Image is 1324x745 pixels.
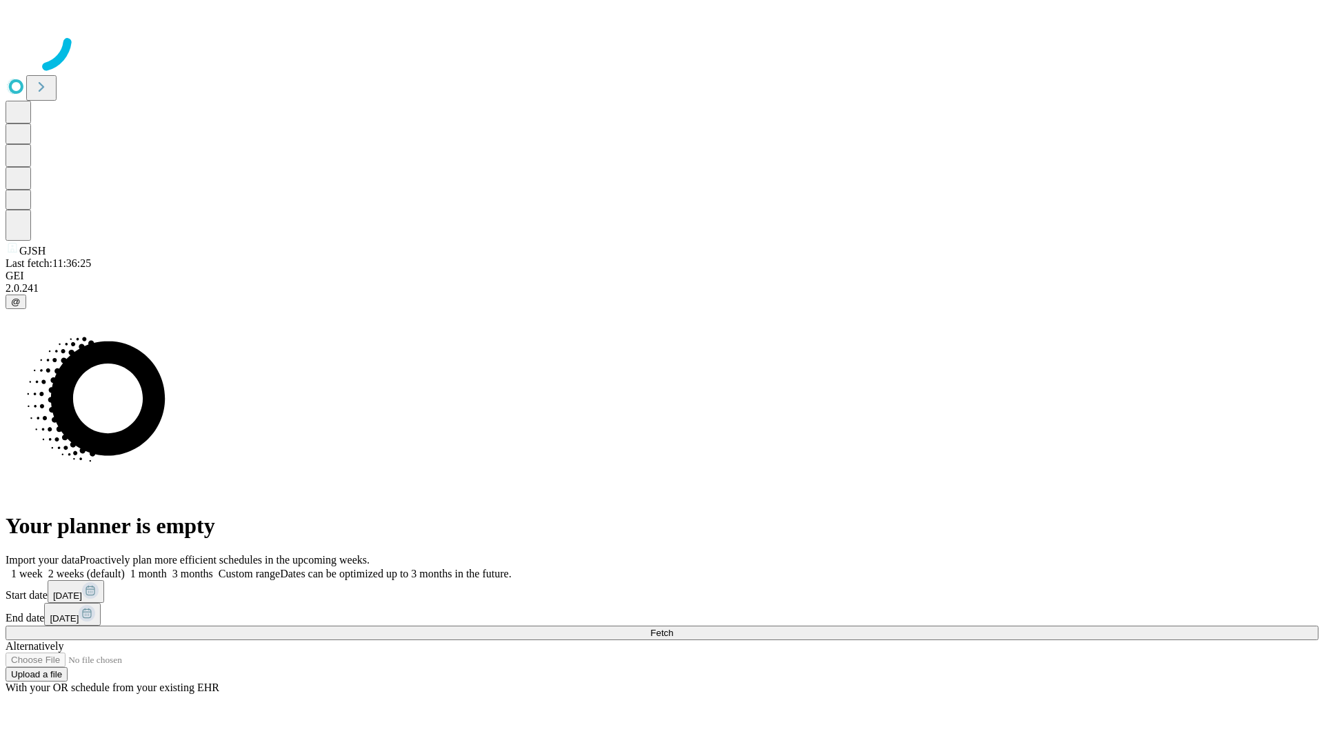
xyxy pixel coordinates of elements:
[11,568,43,579] span: 1 week
[6,640,63,652] span: Alternatively
[6,295,26,309] button: @
[130,568,167,579] span: 1 month
[44,603,101,626] button: [DATE]
[6,626,1318,640] button: Fetch
[6,603,1318,626] div: End date
[48,580,104,603] button: [DATE]
[6,667,68,682] button: Upload a file
[6,682,219,693] span: With your OR schedule from your existing EHR
[650,628,673,638] span: Fetch
[80,554,370,566] span: Proactively plan more efficient schedules in the upcoming weeks.
[50,613,79,624] span: [DATE]
[6,257,91,269] span: Last fetch: 11:36:25
[219,568,280,579] span: Custom range
[6,580,1318,603] div: Start date
[6,282,1318,295] div: 2.0.241
[11,297,21,307] span: @
[6,270,1318,282] div: GEI
[172,568,213,579] span: 3 months
[280,568,511,579] span: Dates can be optimized up to 3 months in the future.
[6,554,80,566] span: Import your data
[6,513,1318,539] h1: Your planner is empty
[48,568,125,579] span: 2 weeks (default)
[53,590,82,601] span: [DATE]
[19,245,46,257] span: GJSH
